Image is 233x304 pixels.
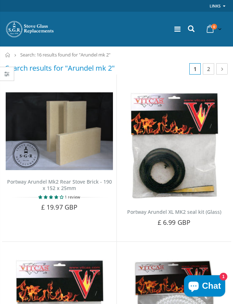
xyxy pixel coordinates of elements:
a: Portway Arundel Mk2 Rear Stove Brick - 190 x 152 x 25mm [7,178,112,192]
h3: Search results for "Arundel mk 2" [5,63,115,73]
inbox-online-store-chat: Shopify online store chat [182,275,227,298]
span: 0 [211,24,217,29]
span: £ 19.97 GBP [41,203,77,211]
a: 2 [203,63,214,75]
span: 1 [189,63,201,75]
a: Portway Arundel XL MK2 seal kit (Glass) [127,208,221,215]
a: 0 [204,22,223,36]
img: Stove Glass Replacement [5,20,55,38]
span: 1 review [65,194,80,200]
a: Menu [174,24,180,34]
span: £ 6.99 GBP [158,218,190,227]
img: Portway Arundel Mk2 rear fire brick [6,92,113,170]
img: Flavel Rochester 7kW seal kit (Glass) [120,92,228,200]
a: Links [210,1,221,10]
span: 4.00 stars [38,194,65,200]
a: Home [5,53,11,57]
span: Search: 16 results found for "Arundel mk 2" [20,51,110,58]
